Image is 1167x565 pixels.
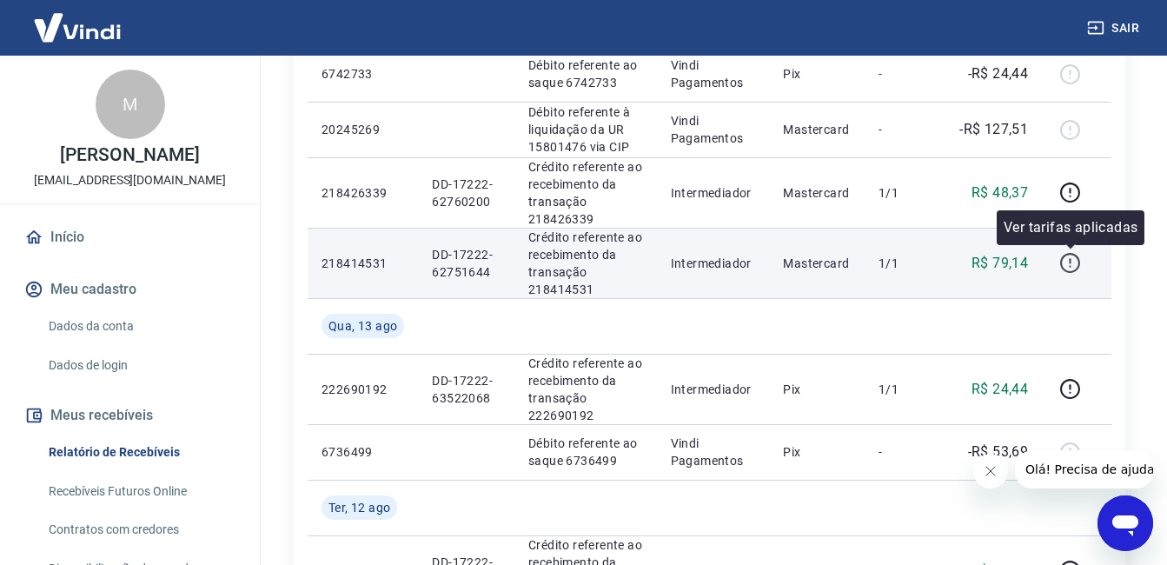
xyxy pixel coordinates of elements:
[879,65,930,83] p: -
[783,443,851,461] p: Pix
[21,218,239,256] a: Início
[322,184,404,202] p: 218426339
[42,474,239,509] a: Recebíveis Futuros Online
[42,435,239,470] a: Relatório de Recebíveis
[432,176,501,210] p: DD-17222-62760200
[322,381,404,398] p: 222690192
[671,184,756,202] p: Intermediador
[322,443,404,461] p: 6736499
[879,443,930,461] p: -
[959,119,1028,140] p: -R$ 127,51
[971,379,1028,400] p: R$ 24,44
[60,146,199,164] p: [PERSON_NAME]
[322,65,404,83] p: 6742733
[671,56,756,91] p: Vindi Pagamentos
[671,255,756,272] p: Intermediador
[879,381,930,398] p: 1/1
[971,253,1028,274] p: R$ 79,14
[10,12,146,26] span: Olá! Precisa de ajuda?
[968,63,1029,84] p: -R$ 24,44
[1084,12,1146,44] button: Sair
[528,158,643,228] p: Crédito referente ao recebimento da transação 218426339
[1097,495,1153,551] iframe: Botão para abrir a janela de mensagens
[322,255,404,272] p: 218414531
[528,435,643,469] p: Débito referente ao saque 6736499
[528,56,643,91] p: Débito referente ao saque 6742733
[42,348,239,383] a: Dados de login
[671,381,756,398] p: Intermediador
[971,183,1028,203] p: R$ 48,37
[96,70,165,139] div: M
[973,454,1008,489] iframe: Fechar mensagem
[783,184,851,202] p: Mastercard
[432,372,501,407] p: DD-17222-63522068
[432,246,501,281] p: DD-17222-62751644
[671,112,756,147] p: Vindi Pagamentos
[671,435,756,469] p: Vindi Pagamentos
[21,396,239,435] button: Meus recebíveis
[21,1,134,54] img: Vindi
[879,184,930,202] p: 1/1
[42,309,239,344] a: Dados da conta
[783,255,851,272] p: Mastercard
[21,270,239,309] button: Meu cadastro
[783,65,851,83] p: Pix
[1004,217,1137,238] p: Ver tarifas aplicadas
[528,229,643,298] p: Crédito referente ao recebimento da transação 218414531
[328,317,397,335] span: Qua, 13 ago
[528,355,643,424] p: Crédito referente ao recebimento da transação 222690192
[42,512,239,548] a: Contratos com credores
[879,121,930,138] p: -
[1015,450,1153,489] iframe: Mensagem da empresa
[528,103,643,156] p: Débito referente à liquidação da UR 15801476 via CIP
[328,499,390,516] span: Ter, 12 ago
[968,442,1029,462] p: -R$ 53,69
[879,255,930,272] p: 1/1
[34,171,226,189] p: [EMAIL_ADDRESS][DOMAIN_NAME]
[322,121,404,138] p: 20245269
[783,121,851,138] p: Mastercard
[783,381,851,398] p: Pix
